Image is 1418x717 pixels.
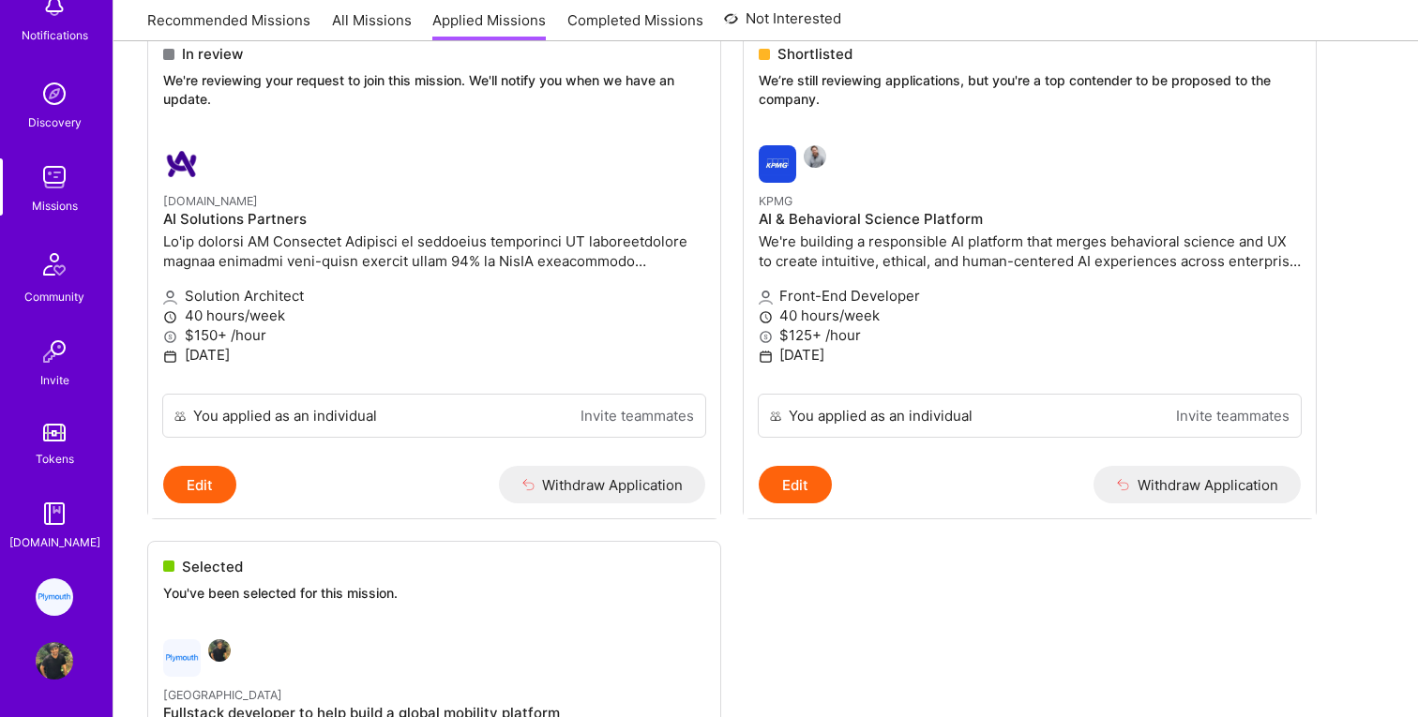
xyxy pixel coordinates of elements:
p: We’re still reviewing applications, but you're a top contender to be proposed to the company. [759,71,1301,108]
div: You applied as an individual [193,406,377,426]
h4: AI & Behavioral Science Platform [759,211,1301,228]
small: [DOMAIN_NAME] [163,194,258,208]
button: Withdraw Application [499,466,706,503]
div: Missions [32,196,78,216]
p: We're reviewing your request to join this mission. We'll notify you when we have an update. [163,71,705,108]
i: icon Applicant [759,291,773,305]
img: Invite [36,333,73,370]
i: icon Calendar [163,350,177,364]
p: [DATE] [759,345,1301,365]
i: icon MoneyGray [759,330,773,344]
a: A.Team company logo[DOMAIN_NAME]AI Solutions PartnersLo'ip dolorsi AM Consectet Adipisci el seddo... [148,130,720,394]
button: Edit [759,466,832,503]
div: [DOMAIN_NAME] [9,532,100,552]
p: $125+ /hour [759,325,1301,345]
p: 40 hours/week [759,306,1301,325]
a: Invite teammates [581,406,694,426]
h4: AI Solutions Partners [163,211,705,228]
a: Completed Missions [567,10,703,41]
p: Lo'ip dolorsi AM Consectet Adipisci el seddoeius temporinci UT laboreetdolore magnaa enimadmi ven... [163,232,705,271]
div: Discovery [28,112,82,132]
img: teamwork [36,158,73,196]
i: icon Applicant [163,291,177,305]
p: Solution Architect [163,286,705,306]
a: KPMG company logoRyan DoddKPMGAI & Behavioral Science PlatformWe're building a responsible AI pla... [744,130,1316,394]
div: Tokens [36,449,74,469]
a: Not Interested [724,7,841,41]
p: We're building a responsible AI platform that merges behavioral science and UX to create intuitiv... [759,232,1301,271]
a: All Missions [332,10,412,41]
p: 40 hours/week [163,306,705,325]
button: Withdraw Application [1094,466,1301,503]
i: icon Clock [163,310,177,324]
div: You applied as an individual [789,406,973,426]
a: Applied Missions [432,10,546,41]
img: A.Team company logo [163,145,201,183]
img: tokens [43,424,66,441]
img: Plymouth: Fullstack developer to help build a global mobility platform [36,578,73,616]
img: discovery [36,75,73,112]
span: Shortlisted [777,44,852,64]
a: Recommended Missions [147,10,310,41]
small: KPMG [759,194,792,208]
img: Community [32,242,77,287]
p: $150+ /hour [163,325,705,345]
a: Plymouth: Fullstack developer to help build a global mobility platform [31,578,78,616]
a: Invite teammates [1176,406,1290,426]
div: Invite [40,370,69,390]
img: User Avatar [36,642,73,680]
i: icon Calendar [759,350,773,364]
img: KPMG company logo [759,145,796,183]
span: In review [182,44,243,64]
i: icon MoneyGray [163,330,177,344]
p: Front-End Developer [759,286,1301,306]
i: icon Clock [759,310,773,324]
img: guide book [36,495,73,532]
p: [DATE] [163,345,705,365]
a: User Avatar [31,642,78,680]
div: Community [24,287,84,306]
img: Ryan Dodd [804,145,826,168]
button: Edit [163,466,236,503]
